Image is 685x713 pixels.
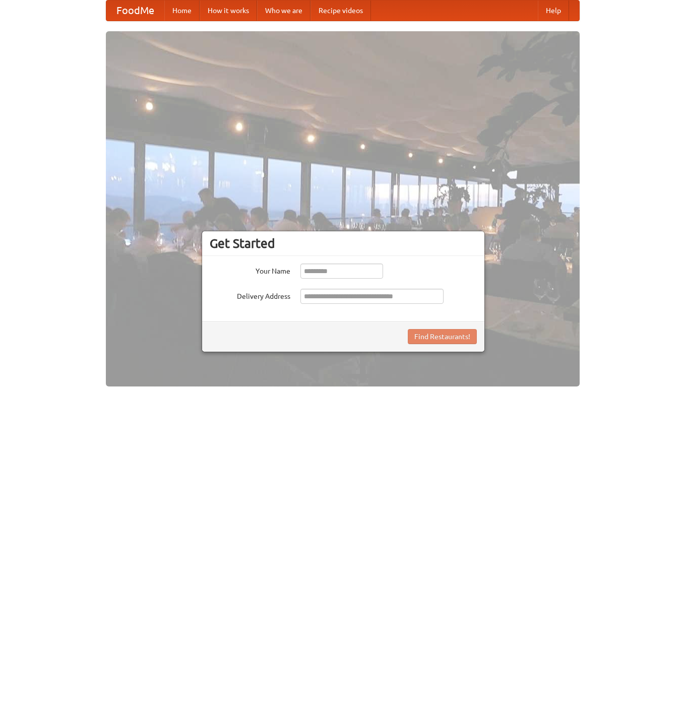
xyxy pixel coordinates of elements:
[210,289,290,301] label: Delivery Address
[210,236,477,251] h3: Get Started
[210,264,290,276] label: Your Name
[200,1,257,21] a: How it works
[408,329,477,344] button: Find Restaurants!
[310,1,371,21] a: Recipe videos
[106,1,164,21] a: FoodMe
[164,1,200,21] a: Home
[257,1,310,21] a: Who we are
[538,1,569,21] a: Help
